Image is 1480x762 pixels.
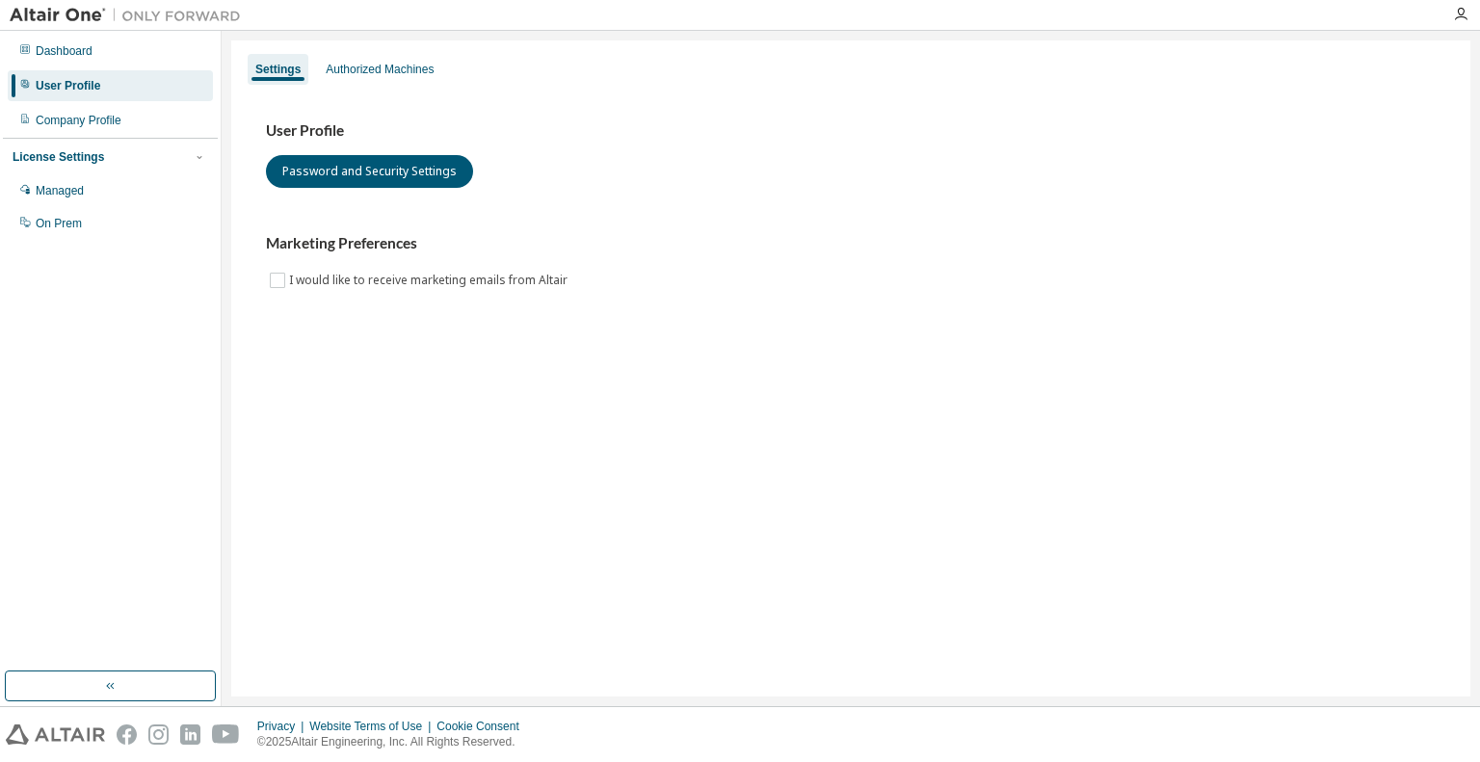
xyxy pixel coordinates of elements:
div: Authorized Machines [326,62,434,77]
img: linkedin.svg [180,724,200,745]
div: License Settings [13,149,104,165]
img: Altair One [10,6,251,25]
p: © 2025 Altair Engineering, Inc. All Rights Reserved. [257,734,531,750]
h3: Marketing Preferences [266,234,1436,253]
img: youtube.svg [212,724,240,745]
img: instagram.svg [148,724,169,745]
div: Company Profile [36,113,121,128]
div: Dashboard [36,43,92,59]
div: User Profile [36,78,100,93]
label: I would like to receive marketing emails from Altair [289,269,571,292]
button: Password and Security Settings [266,155,473,188]
div: Managed [36,183,84,198]
img: altair_logo.svg [6,724,105,745]
img: facebook.svg [117,724,137,745]
div: On Prem [36,216,82,231]
div: Settings [255,62,301,77]
div: Website Terms of Use [309,719,436,734]
div: Privacy [257,719,309,734]
div: Cookie Consent [436,719,530,734]
h3: User Profile [266,121,1436,141]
